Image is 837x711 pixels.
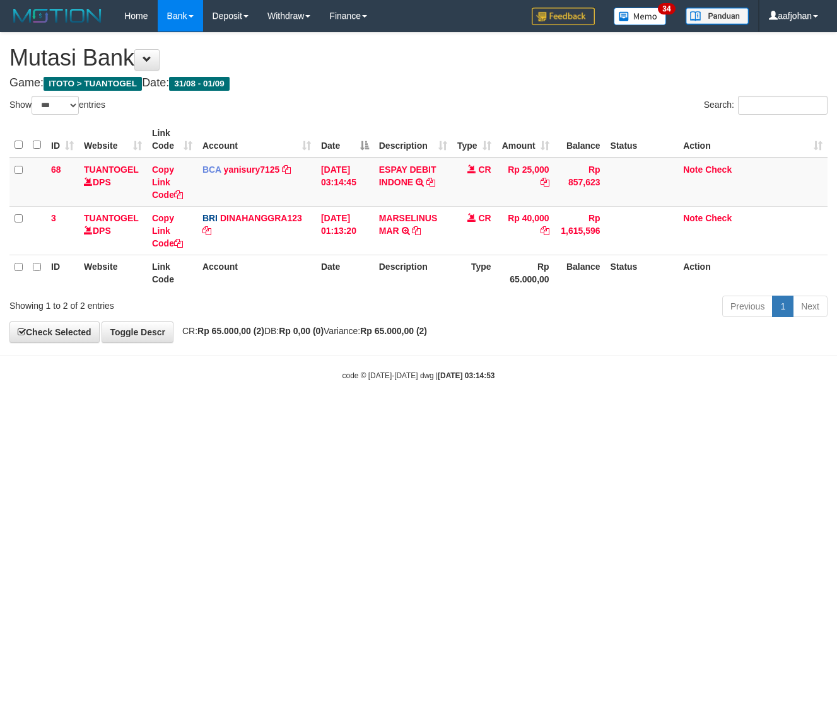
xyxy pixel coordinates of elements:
a: Copy MARSELINUS MAR to clipboard [412,226,421,236]
a: MARSELINUS MAR [379,213,438,236]
strong: Rp 65.000,00 (2) [360,326,427,336]
select: Showentries [32,96,79,115]
strong: Rp 65.000,00 (2) [197,326,264,336]
span: 31/08 - 01/09 [169,77,230,91]
a: Copy Link Code [152,213,183,248]
a: yanisury7125 [224,165,280,175]
th: Action [678,255,828,291]
span: ITOTO > TUANTOGEL [44,77,142,91]
a: Note [683,165,703,175]
a: Note [683,213,703,223]
th: Link Code [147,255,197,291]
a: ESPAY DEBIT INDONE [379,165,436,187]
th: ID: activate to sort column ascending [46,122,79,158]
strong: [DATE] 03:14:53 [438,371,495,380]
img: MOTION_logo.png [9,6,105,25]
th: Description: activate to sort column ascending [374,122,452,158]
th: Website [79,255,147,291]
td: Rp 1,615,596 [554,206,606,255]
span: BRI [202,213,218,223]
th: Type [452,255,496,291]
small: code © [DATE]-[DATE] dwg | [342,371,495,380]
a: Check [705,213,732,223]
span: 34 [658,3,675,14]
a: Copy Rp 25,000 to clipboard [541,177,549,187]
th: Amount: activate to sort column ascending [496,122,554,158]
a: TUANTOGEL [84,213,139,223]
label: Show entries [9,96,105,115]
td: Rp 40,000 [496,206,554,255]
span: 3 [51,213,56,223]
td: DPS [79,158,147,207]
input: Search: [738,96,828,115]
span: 68 [51,165,61,175]
th: Date [316,255,374,291]
td: DPS [79,206,147,255]
h4: Game: Date: [9,77,828,90]
a: 1 [772,296,793,317]
td: Rp 857,623 [554,158,606,207]
span: CR [478,165,491,175]
th: Date: activate to sort column descending [316,122,374,158]
span: CR [478,213,491,223]
th: Action: activate to sort column ascending [678,122,828,158]
h1: Mutasi Bank [9,45,828,71]
th: Status [606,255,679,291]
span: BCA [202,165,221,175]
a: Copy Link Code [152,165,183,200]
a: Check [705,165,732,175]
a: TUANTOGEL [84,165,139,175]
a: Previous [722,296,773,317]
th: Rp 65.000,00 [496,255,554,291]
div: Showing 1 to 2 of 2 entries [9,294,339,312]
th: Type: activate to sort column ascending [452,122,496,158]
td: Rp 25,000 [496,158,554,207]
th: Description [374,255,452,291]
th: Link Code: activate to sort column ascending [147,122,197,158]
td: [DATE] 03:14:45 [316,158,374,207]
th: Website: activate to sort column ascending [79,122,147,158]
img: Button%20Memo.svg [614,8,667,25]
td: [DATE] 01:13:20 [316,206,374,255]
a: Copy Rp 40,000 to clipboard [541,226,549,236]
a: Toggle Descr [102,321,173,343]
a: Check Selected [9,321,100,343]
a: DINAHANGGRA123 [220,213,302,223]
th: Balance [554,255,606,291]
strong: Rp 0,00 (0) [279,326,324,336]
th: Account [197,255,316,291]
th: ID [46,255,79,291]
th: Account: activate to sort column ascending [197,122,316,158]
a: Copy DINAHANGGRA123 to clipboard [202,226,211,236]
img: panduan.png [686,8,749,25]
label: Search: [704,96,828,115]
th: Status [606,122,679,158]
a: Next [793,296,828,317]
img: Feedback.jpg [532,8,595,25]
a: Copy ESPAY DEBIT INDONE to clipboard [426,177,435,187]
a: Copy yanisury7125 to clipboard [282,165,291,175]
span: CR: DB: Variance: [176,326,427,336]
th: Balance [554,122,606,158]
